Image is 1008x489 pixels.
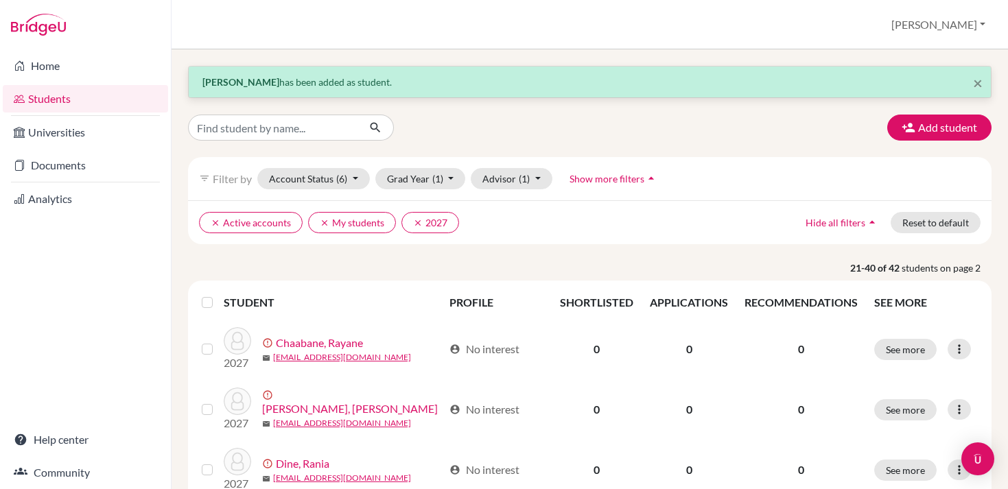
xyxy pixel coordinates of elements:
img: Chaabane, Rayane [224,327,251,355]
div: No interest [449,401,519,418]
strong: [PERSON_NAME] [202,76,279,88]
button: clear2027 [401,212,459,233]
button: Account Status(6) [257,168,370,189]
p: has been added as student. [202,75,977,89]
div: No interest [449,341,519,357]
button: Hide all filtersarrow_drop_up [794,212,891,233]
span: Filter by [213,172,252,185]
span: account_circle [449,344,460,355]
span: × [973,73,983,93]
th: RECOMMENDATIONS [736,286,866,319]
div: Open Intercom Messenger [961,442,994,475]
span: account_circle [449,464,460,475]
a: Documents [3,152,168,179]
i: clear [413,218,423,228]
input: Find student by name... [188,115,358,141]
span: Hide all filters [806,217,865,228]
span: (1) [519,173,530,184]
a: [EMAIL_ADDRESS][DOMAIN_NAME] [273,417,411,429]
a: [EMAIL_ADDRESS][DOMAIN_NAME] [273,351,411,363]
span: error_outline [262,458,276,469]
strong: 21-40 of 42 [850,261,902,275]
td: 0 [552,379,642,440]
i: clear [320,218,329,228]
button: clearActive accounts [199,212,303,233]
div: No interest [449,462,519,478]
span: mail [262,420,270,428]
img: Bridge-U [11,14,66,36]
button: See more [874,460,937,481]
a: [EMAIL_ADDRESS][DOMAIN_NAME] [273,472,411,484]
button: Close [973,75,983,91]
span: mail [262,475,270,483]
span: students on page 2 [902,261,992,275]
span: mail [262,354,270,362]
button: See more [874,399,937,420]
img: Dine, Rania [224,448,251,475]
img: Chokrane, Aziz Mehdi [224,387,251,415]
button: clearMy students [308,212,396,233]
button: Advisor(1) [471,168,552,189]
p: 2027 [224,355,251,371]
span: account_circle [449,404,460,415]
a: Home [3,52,168,80]
a: Chaabane, Rayane [276,335,363,351]
p: 0 [745,462,858,478]
i: arrow_drop_up [644,171,658,185]
th: PROFILE [441,286,552,319]
button: [PERSON_NAME] [885,12,992,38]
p: 2027 [224,415,251,431]
th: SEE MORE [866,286,986,319]
a: Students [3,85,168,112]
button: Show more filtersarrow_drop_up [558,168,670,189]
a: Community [3,459,168,486]
p: 0 [745,401,858,418]
a: [PERSON_NAME], [PERSON_NAME] [262,401,438,417]
button: Reset to default [891,212,981,233]
td: 0 [552,319,642,379]
button: See more [874,339,937,360]
span: (1) [432,173,443,184]
i: filter_list [199,173,210,184]
a: Analytics [3,185,168,213]
a: Help center [3,426,168,453]
a: Dine, Rania [276,455,329,472]
a: Universities [3,119,168,146]
button: Add student [887,115,992,141]
button: Grad Year(1) [375,168,466,189]
i: clear [211,218,220,228]
p: 0 [745,341,858,357]
span: (6) [336,173,347,184]
span: Show more filters [570,173,644,184]
td: 0 [642,319,736,379]
th: SHORTLISTED [552,286,642,319]
th: APPLICATIONS [642,286,736,319]
span: error_outline [262,337,276,348]
td: 0 [642,379,736,440]
i: arrow_drop_up [865,215,879,229]
th: STUDENT [224,286,441,319]
span: error_outline [262,390,276,401]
